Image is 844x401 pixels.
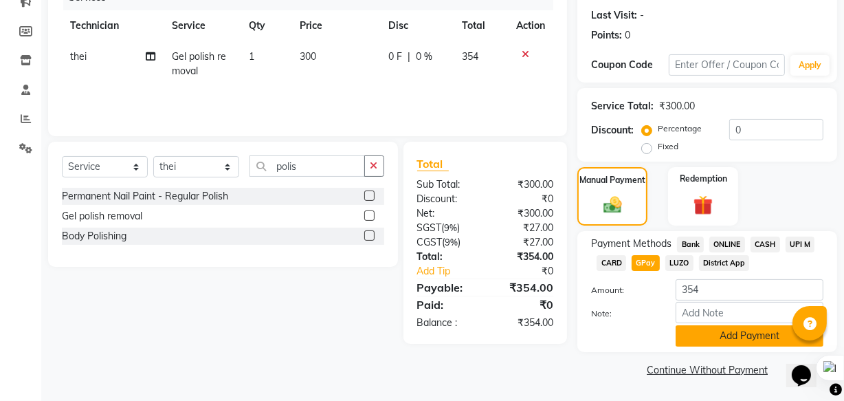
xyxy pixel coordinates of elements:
div: ₹0 [485,192,564,206]
iframe: chat widget [786,346,830,387]
span: ONLINE [709,237,745,252]
div: ₹354.00 [485,250,564,264]
th: Technician [62,10,164,41]
th: Service [164,10,241,41]
input: Amount [676,279,823,301]
div: Coupon Code [591,58,669,72]
div: Discount: [407,192,485,206]
span: 300 [300,50,316,63]
th: Total [454,10,508,41]
span: Gel polish removal [172,50,226,77]
div: Paid: [407,296,485,313]
label: Note: [581,307,665,320]
span: 0 % [416,50,432,64]
div: ₹300.00 [485,206,564,221]
img: _cash.svg [598,195,628,216]
span: 0 F [388,50,402,64]
span: CARD [597,255,626,271]
th: Disc [380,10,454,41]
span: GPay [632,255,660,271]
div: Permanent Nail Paint - Regular Polish [62,189,228,204]
div: ( ) [407,221,485,235]
div: ₹0 [485,296,564,313]
span: 354 [462,50,478,63]
span: Bank [677,237,704,252]
label: Amount: [581,284,665,296]
th: Action [508,10,553,41]
div: Balance : [407,316,485,330]
img: _gift.svg [687,193,719,217]
span: | [408,50,410,64]
div: Payable: [407,279,485,296]
input: Enter Offer / Coupon Code [669,54,785,76]
span: CGST [417,236,443,248]
span: Total [417,157,449,171]
button: Add Payment [676,325,823,347]
th: Qty [241,10,291,41]
input: Add Note [676,302,823,323]
div: Sub Total: [407,177,485,192]
span: 1 [249,50,254,63]
label: Fixed [658,140,678,153]
span: LUZO [665,255,693,271]
div: 0 [625,28,630,43]
span: 9% [445,237,458,248]
span: thei [70,50,87,63]
div: Discount: [591,123,634,138]
div: Gel polish removal [62,209,142,224]
label: Manual Payment [579,174,645,186]
span: CASH [751,237,780,252]
div: ₹354.00 [485,316,564,330]
span: District App [699,255,750,271]
span: UPI M [786,237,815,252]
a: Continue Without Payment [580,363,834,378]
div: Service Total: [591,99,654,113]
div: Points: [591,28,622,43]
label: Redemption [680,173,727,185]
div: ( ) [407,235,485,250]
div: Body Polishing [62,229,126,243]
div: ₹300.00 [659,99,695,113]
button: Apply [790,55,830,76]
label: Percentage [658,122,702,135]
div: Last Visit: [591,8,637,23]
div: ₹0 [498,264,564,279]
a: Add Tip [407,264,498,279]
input: Search or Scan [249,155,365,177]
div: ₹300.00 [485,177,564,192]
div: Total: [407,250,485,264]
div: Net: [407,206,485,221]
div: - [640,8,644,23]
span: SGST [417,221,442,234]
div: ₹27.00 [485,235,564,250]
span: 9% [445,222,458,233]
th: Price [291,10,380,41]
div: ₹27.00 [485,221,564,235]
div: ₹354.00 [485,279,564,296]
span: Payment Methods [591,237,671,251]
